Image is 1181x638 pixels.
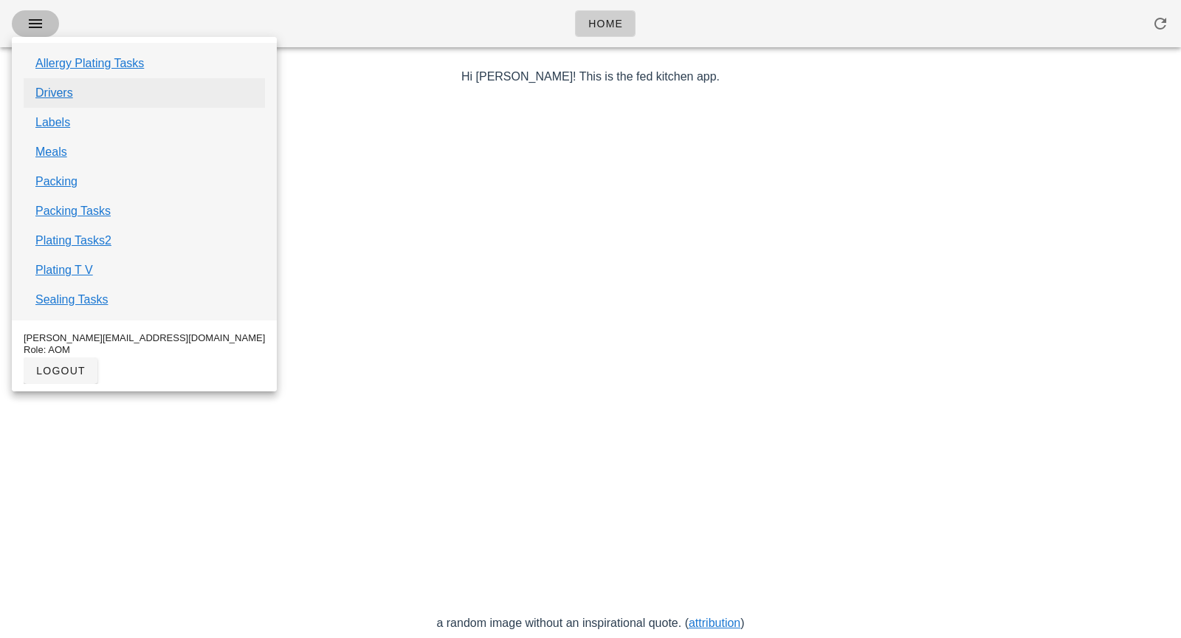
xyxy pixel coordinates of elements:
a: Allergy Plating Tasks [35,55,144,72]
a: Meals [35,143,67,161]
a: Sealing Tasks [35,291,108,309]
a: Packing [35,173,78,191]
div: Role: AOM [24,344,265,356]
a: Plating T V [35,261,93,279]
a: Packing Tasks [35,202,111,220]
button: logout [24,357,97,384]
span: logout [35,365,86,377]
div: [PERSON_NAME][EMAIL_ADDRESS][DOMAIN_NAME] [24,332,265,344]
p: Hi [PERSON_NAME]! This is the fed kitchen app. [162,68,1019,86]
a: Drivers [35,84,73,102]
span: Home [588,18,623,30]
a: Home [575,10,636,37]
a: Labels [35,114,70,131]
a: attribution [689,617,740,629]
a: Plating Tasks2 [35,232,111,250]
